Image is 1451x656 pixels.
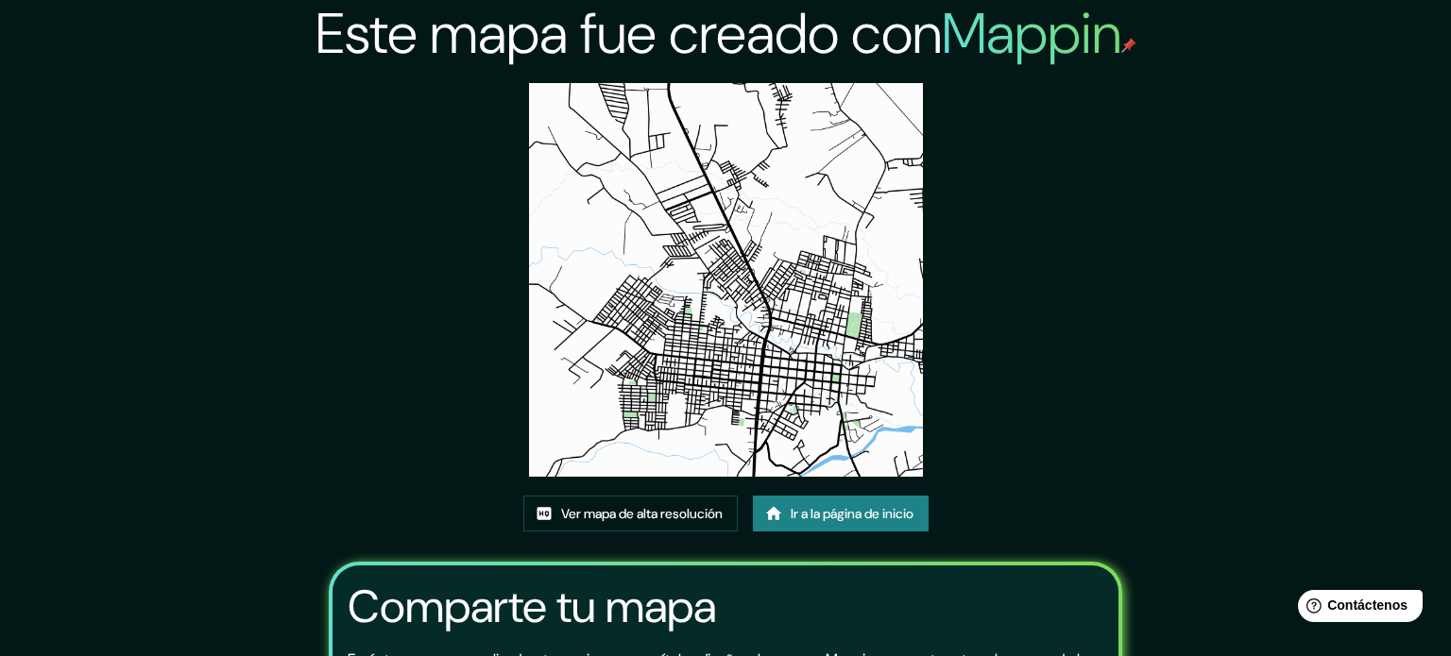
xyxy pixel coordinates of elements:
[1121,38,1136,53] img: pin de mapeo
[1283,582,1430,635] iframe: Lanzador de widgets de ayuda
[348,577,716,636] font: Comparte tu mapa
[753,496,929,531] a: Ir a la página de inicio
[523,496,738,531] a: Ver mapa de alta resolución
[529,83,923,477] img: created-map
[791,505,913,522] font: Ir a la página de inicio
[561,505,723,522] font: Ver mapa de alta resolución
